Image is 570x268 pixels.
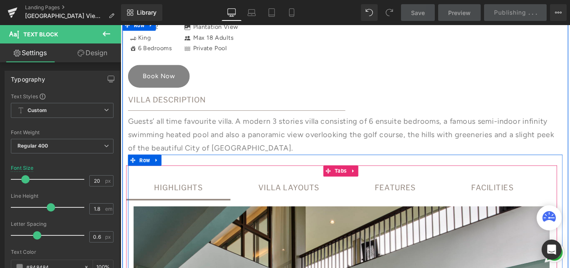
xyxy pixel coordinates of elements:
[361,4,378,21] button: Undo
[256,158,267,170] a: Expand / Collapse
[105,178,112,184] span: px
[35,145,46,158] a: Expand / Collapse
[8,77,497,92] p: VILLA DESCRIPTION
[19,145,35,158] span: Row
[28,107,47,114] b: Custom
[11,130,113,135] div: Font Weight
[38,175,92,190] div: HIGHLIGHTS
[411,8,425,17] span: Save
[81,20,119,32] p: Private Pool
[11,165,34,171] div: Font Size
[11,193,113,199] div: Line Height
[282,4,302,21] a: Mobile
[155,175,223,190] div: VILLA LAYOUTS
[381,4,398,21] button: Redo
[542,240,562,260] div: Open Intercom Messenger
[20,8,34,20] p: King
[11,93,113,100] div: Text Styles
[222,4,242,21] a: Desktop
[20,20,58,32] p: 6 Bedrooms
[11,71,45,83] div: Typography
[242,4,262,21] a: Laptop
[262,4,282,21] a: Tablet
[18,143,48,149] b: Regular 400
[8,100,497,145] p: Guests’ all time favourite villa. A modern 3 stories villa consisting of 6 ensuite bedrooms, a fa...
[238,158,256,170] span: Tabs
[25,4,121,11] a: Landing Pages
[11,221,113,227] div: Letter Spacing
[25,13,105,19] span: [GEOGRAPHIC_DATA] View Villa
[448,8,471,17] span: Preview
[394,175,441,190] div: FACILITIES
[105,206,112,212] span: em
[11,249,113,255] div: Text Color
[8,45,78,70] a: Book Now
[23,31,58,38] span: Text Block
[105,234,112,240] span: px
[137,9,156,16] span: Library
[62,43,123,62] a: Design
[285,175,331,190] div: FEATURES
[121,4,162,21] a: New Library
[81,8,127,20] p: Max 18 Adults
[438,4,481,21] a: Preview
[550,4,567,21] button: More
